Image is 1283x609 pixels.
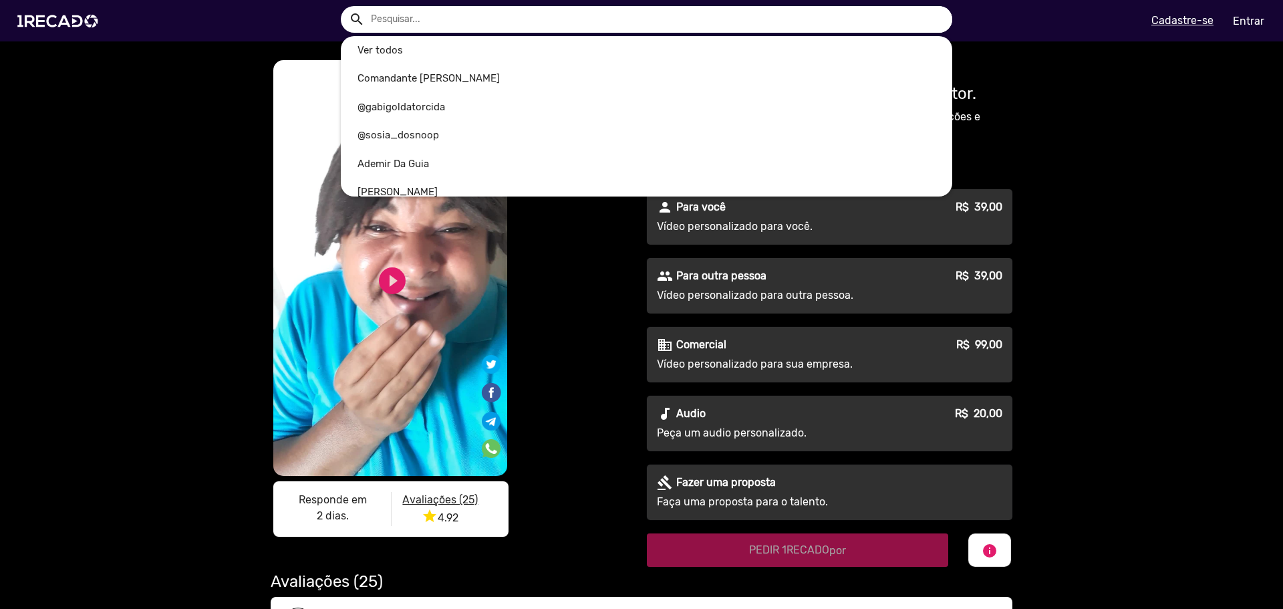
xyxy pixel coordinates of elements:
[341,150,952,178] a: Ademir Da Guia
[341,64,952,93] a: Comandante [PERSON_NAME]
[349,11,365,27] mat-icon: Example home icon
[341,121,952,150] a: @sosia_dosnoop
[344,7,368,30] button: Example home icon
[341,93,952,122] a: @gabigoldatorcida
[341,178,952,207] a: [PERSON_NAME]
[361,6,952,33] input: Pesquisar...
[341,36,952,65] a: Ver todos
